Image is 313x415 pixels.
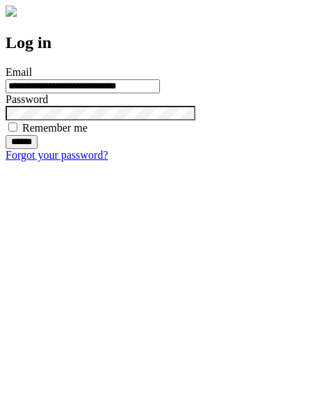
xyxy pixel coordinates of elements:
[6,93,48,105] label: Password
[22,122,88,134] label: Remember me
[6,66,32,78] label: Email
[6,33,307,52] h2: Log in
[6,6,17,17] img: logo-4e3dc11c47720685a147b03b5a06dd966a58ff35d612b21f08c02c0306f2b779.png
[6,149,108,161] a: Forgot your password?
